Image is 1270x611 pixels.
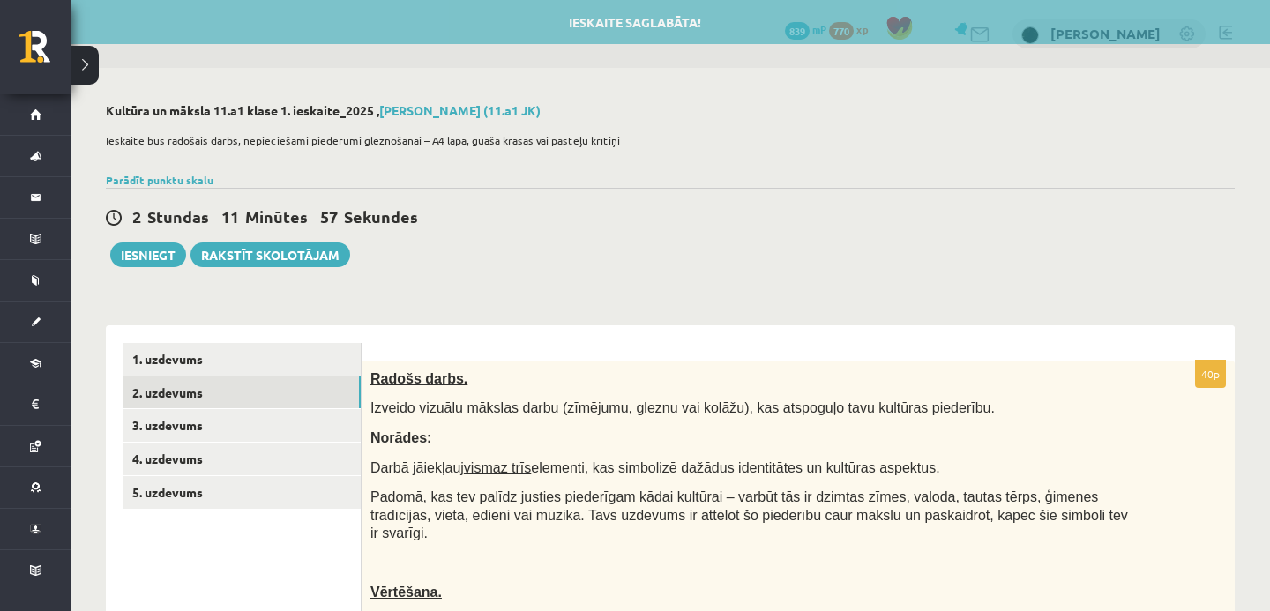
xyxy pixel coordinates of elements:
button: Iesniegt [110,242,186,267]
a: 4. uzdevums [123,443,361,475]
p: 40p [1195,360,1226,388]
a: 3. uzdevums [123,409,361,442]
span: 2 [132,206,141,227]
a: 5. uzdevums [123,476,361,509]
span: Stundas [147,206,209,227]
span: Minūtes [245,206,308,227]
a: 2. uzdevums [123,376,361,409]
u: vismaz trīs [464,460,531,475]
span: Padomā, kas tev palīdz justies piederīgam kādai kultūrai – varbūt tās ir dzimtas zīmes, valoda, t... [370,489,1128,540]
a: Parādīt punktu skalu [106,173,213,187]
span: Vērtēšana. [370,585,442,600]
span: 57 [320,206,338,227]
span: 11 [221,206,239,227]
a: [PERSON_NAME] (11.a1 JK) [379,102,541,118]
span: Radošs darbs. [370,371,467,386]
h2: Kultūra un māksla 11.a1 klase 1. ieskaite_2025 , [106,103,1235,118]
span: Sekundes [344,206,418,227]
a: 1. uzdevums [123,343,361,376]
a: Rakstīt skolotājam [190,242,350,267]
a: Rīgas 1. Tālmācības vidusskola [19,31,71,75]
p: Ieskaitē būs radošais darbs, nepieciešami piederumi gleznošanai – A4 lapa, guaša krāsas vai paste... [106,132,1226,148]
span: Darbā jāiekļauj elementi, kas simbolizē dažādus identitātes un kultūras aspektus. [370,460,940,475]
span: Norādes: [370,430,431,445]
span: Izveido vizuālu mākslas darbu (zīmējumu, gleznu vai kolāžu), kas atspoguļo tavu kultūras piederību. [370,400,995,415]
